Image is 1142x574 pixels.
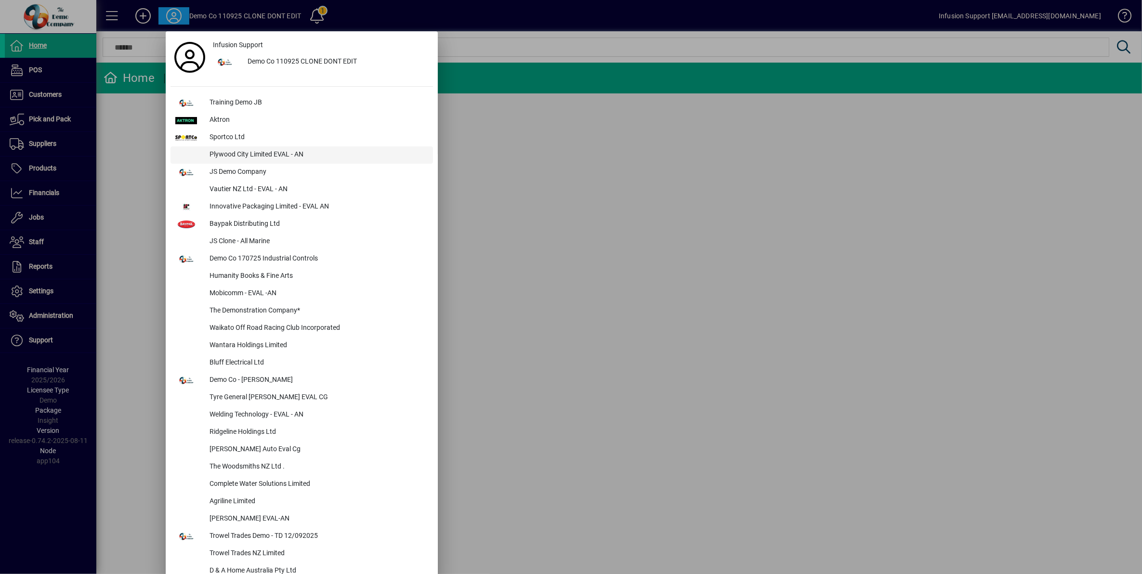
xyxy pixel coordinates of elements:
[202,216,433,233] div: Baypak Distributing Ltd
[171,181,433,198] button: Vautier NZ Ltd - EVAL - AN
[202,302,433,320] div: The Demonstration Company*
[209,53,433,71] button: Demo Co 110925 CLONE DONT EDIT
[171,112,433,129] button: Aktron
[202,320,433,337] div: Waikato Off Road Racing Club Incorporated
[171,129,433,146] button: Sportco Ltd
[213,40,263,50] span: Infusion Support
[202,510,433,528] div: [PERSON_NAME] EVAL-AN
[209,36,433,53] a: Infusion Support
[171,389,433,406] button: Tyre General [PERSON_NAME] EVAL CG
[202,441,433,458] div: [PERSON_NAME] Auto Eval Cg
[171,285,433,302] button: Mobicomm - EVAL -AN
[202,198,433,216] div: Innovative Packaging Limited - EVAL AN
[171,302,433,320] button: The Demonstration Company*
[202,285,433,302] div: Mobicomm - EVAL -AN
[202,476,433,493] div: Complete Water Solutions Limited
[171,250,433,268] button: Demo Co 170725 Industrial Controls
[171,233,433,250] button: JS Clone - All Marine
[202,545,433,562] div: Trowel Trades NZ Limited
[202,424,433,441] div: Ridgeline Holdings Ltd
[171,424,433,441] button: Ridgeline Holdings Ltd
[202,372,433,389] div: Demo Co - [PERSON_NAME]
[202,389,433,406] div: Tyre General [PERSON_NAME] EVAL CG
[171,545,433,562] button: Trowel Trades NZ Limited
[171,528,433,545] button: Trowel Trades Demo - TD 12/092025
[171,198,433,216] button: Innovative Packaging Limited - EVAL AN
[202,354,433,372] div: Bluff Electrical Ltd
[171,49,209,66] a: Profile
[202,458,433,476] div: The Woodsmiths NZ Ltd .
[202,112,433,129] div: Aktron
[171,164,433,181] button: JS Demo Company
[202,146,433,164] div: Plywood City Limited EVAL - AN
[202,337,433,354] div: Wantara Holdings Limited
[171,493,433,510] button: Agriline Limited
[171,320,433,337] button: Waikato Off Road Racing Club Incorporated
[202,268,433,285] div: Humanity Books & Fine Arts
[171,441,433,458] button: [PERSON_NAME] Auto Eval Cg
[202,233,433,250] div: JS Clone - All Marine
[171,268,433,285] button: Humanity Books & Fine Arts
[171,510,433,528] button: [PERSON_NAME] EVAL-AN
[202,164,433,181] div: JS Demo Company
[171,476,433,493] button: Complete Water Solutions Limited
[171,406,433,424] button: Welding Technology - EVAL - AN
[202,129,433,146] div: Sportco Ltd
[202,528,433,545] div: Trowel Trades Demo - TD 12/092025
[202,493,433,510] div: Agriline Limited
[171,354,433,372] button: Bluff Electrical Ltd
[171,216,433,233] button: Baypak Distributing Ltd
[202,94,433,112] div: Training Demo JB
[171,94,433,112] button: Training Demo JB
[240,53,433,71] div: Demo Co 110925 CLONE DONT EDIT
[202,250,433,268] div: Demo Co 170725 Industrial Controls
[202,406,433,424] div: Welding Technology - EVAL - AN
[171,146,433,164] button: Plywood City Limited EVAL - AN
[171,337,433,354] button: Wantara Holdings Limited
[171,458,433,476] button: The Woodsmiths NZ Ltd .
[171,372,433,389] button: Demo Co - [PERSON_NAME]
[202,181,433,198] div: Vautier NZ Ltd - EVAL - AN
